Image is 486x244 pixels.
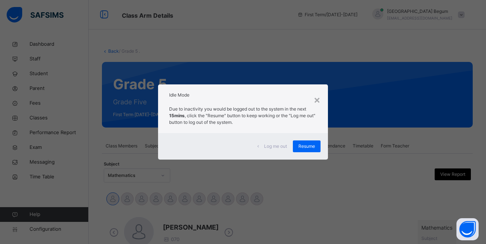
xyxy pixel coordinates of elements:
[169,92,317,98] h2: Idle Mode
[169,113,185,118] strong: 15mins
[298,143,315,150] span: Resume
[264,143,287,150] span: Log me out
[456,218,479,240] button: Open asap
[314,92,321,107] div: ×
[169,106,317,126] p: Due to inactivity you would be logged out to the system in the next , click the "Resume" button t...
